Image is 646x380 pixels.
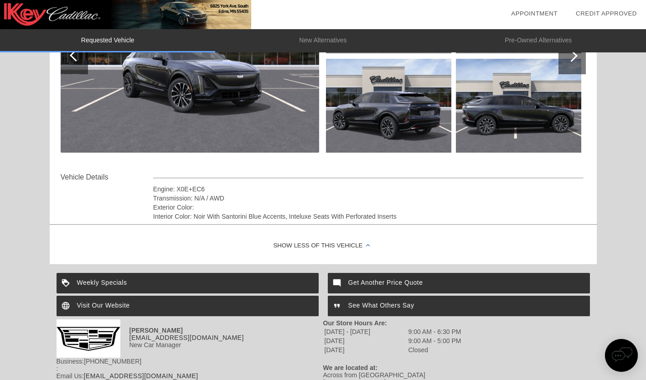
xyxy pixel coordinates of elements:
td: 9:00 AM - 5:00 PM [408,337,462,345]
a: [EMAIL_ADDRESS][DOMAIN_NAME] [83,372,198,380]
img: ic_mode_comment_white_24dp_2x.png [328,273,348,293]
img: ic_language_white_24dp_2x.png [57,296,77,316]
li: New Alternatives [215,29,430,52]
a: [EMAIL_ADDRESS][DOMAIN_NAME] [129,334,244,341]
strong: Our Store Hours Are: [323,319,387,327]
div: Exterior Color: [153,203,584,212]
a: Weekly Specials [57,273,319,293]
img: 5.jpg [456,59,581,153]
a: Get Another Price Quote [328,273,590,293]
div: Business: [57,358,323,365]
div: Show Less of this Vehicle [50,228,597,264]
strong: We are located at: [323,364,378,371]
strong: [PERSON_NAME] [129,327,244,341]
a: Appointment [511,10,558,17]
div: Email Us: [57,372,323,380]
div: Interior Color: Noir With Santorini Blue Accents, Inteluxe Seats With Perforated Inserts [153,212,584,221]
img: ic_format_quote_white_24dp_2x.png [328,296,348,316]
div: Vehicle Details [61,172,153,183]
li: Pre-Owned Alternatives [431,29,646,52]
td: [DATE] [324,346,407,354]
div: Engine: X0E+EC6 [153,185,584,194]
td: [DATE] - [DATE] [324,328,407,336]
a: Credit Approved [576,10,637,17]
a: See What Others Say [328,296,590,316]
a: Visit Our Website [57,296,319,316]
td: Closed [408,346,462,354]
td: 9:00 AM - 6:30 PM [408,328,462,336]
iframe: Chat Assistance [564,331,646,380]
div: New Car Manager [57,341,323,349]
div: Transmission: N/A / AWD [153,194,584,203]
span: [PHONE_NUMBER] [84,358,141,365]
img: 3.jpg [326,59,451,153]
img: ic_loyalty_white_24dp_2x.png [57,273,77,293]
td: [DATE] [324,337,407,345]
div: : [57,365,323,372]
